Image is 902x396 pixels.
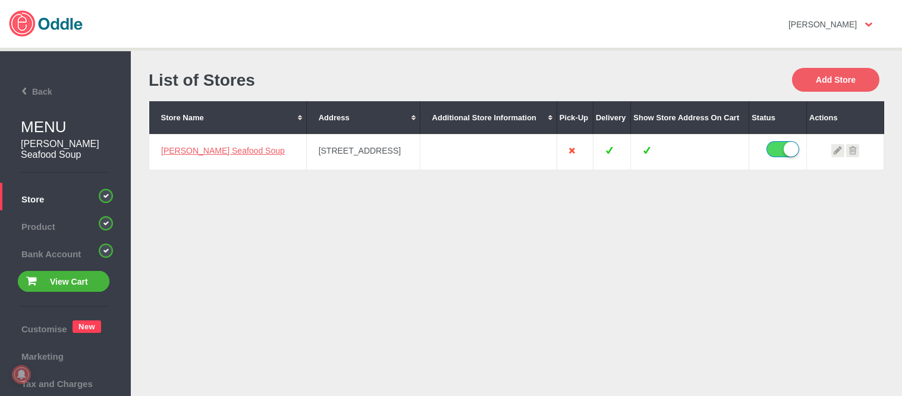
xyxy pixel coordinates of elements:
div: Status [752,113,804,122]
button: Add Store [792,68,879,92]
strong: [PERSON_NAME] [788,20,857,29]
th: Pick-Up: No sort applied, sorting is disabled [557,101,593,134]
span: Bank Account [6,246,125,259]
div: Address [319,113,408,122]
img: circular-progress-bar-green-completed.png [99,244,113,258]
th: Actions: No sort applied, sorting is disabled [807,101,884,134]
img: user-option-arrow.png [865,23,872,27]
th: Additional Store Information: No sort applied, activate to apply an ascending sort [420,101,557,134]
span: Back [4,87,52,96]
th: Show Store Address On Cart: No sort applied, sorting is disabled [631,101,749,134]
div: Additional Store Information [432,113,545,122]
h1: List of Stores [149,71,517,90]
span: Customise [6,321,65,334]
span: View Cart [50,277,88,286]
img: circular-progress-bar-green-completed.png [99,216,113,230]
span: Marketing [6,348,125,361]
span: New [73,320,101,333]
th: Status: No sort applied, sorting is disabled [749,101,807,134]
th: Address: No sort applied, activate to apply an ascending sort [306,101,420,134]
td: [STREET_ADDRESS] [306,134,420,170]
h2: [PERSON_NAME] Seafood Soup [21,139,113,160]
button: View Cart [18,271,109,292]
div: Delivery [596,113,628,122]
span: Product [6,219,125,232]
div: Store Name [161,113,294,122]
th: Store Name: No sort applied, activate to apply an ascending sort [149,101,307,134]
div: Actions [809,113,881,122]
th: Delivery: No sort applied, sorting is disabled [593,101,630,134]
a: [PERSON_NAME] Seafood Soup [161,146,285,155]
span: Tax and Charges [6,376,125,389]
h1: MENU [21,118,131,136]
span: Store [6,191,125,204]
div: Pick-Up [560,113,590,122]
img: circular-progress-bar-green-completed.png [99,189,113,203]
div: Show Store Address On Cart [633,113,746,122]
